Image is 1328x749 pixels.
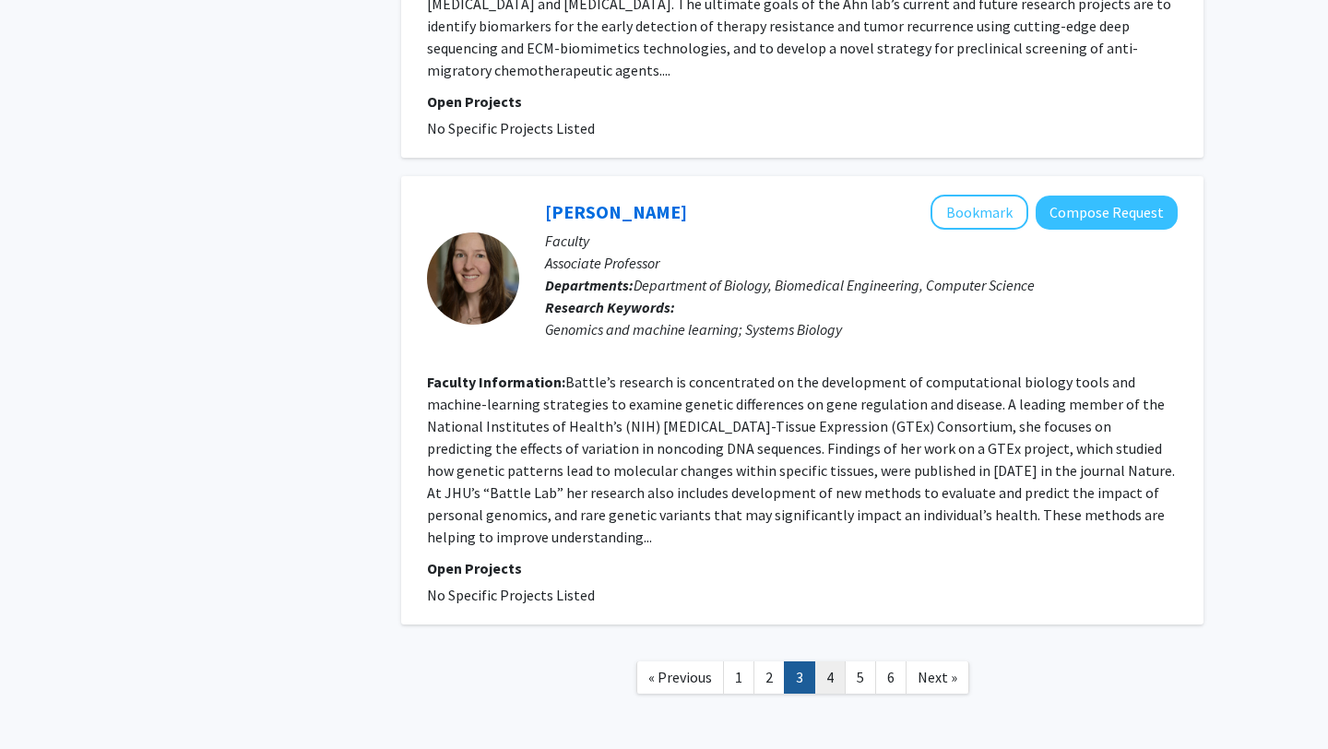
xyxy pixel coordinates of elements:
a: 6 [875,661,907,694]
a: 4 [814,661,846,694]
span: Next » [918,668,957,686]
a: 2 [753,661,785,694]
p: Associate Professor [545,252,1178,274]
p: Open Projects [427,557,1178,579]
b: Departments: [545,276,634,294]
b: Faculty Information: [427,373,565,391]
p: Faculty [545,230,1178,252]
span: « Previous [648,668,712,686]
span: Department of Biology, Biomedical Engineering, Computer Science [634,276,1035,294]
span: No Specific Projects Listed [427,119,595,137]
p: Open Projects [427,90,1178,113]
a: 5 [845,661,876,694]
a: Next [906,661,969,694]
span: No Specific Projects Listed [427,586,595,604]
button: Compose Request to Alexis Battle [1036,196,1178,230]
iframe: Chat [14,666,78,735]
fg-read-more: Battle’s research is concentrated on the development of computational biology tools and machine-l... [427,373,1175,546]
a: 1 [723,661,754,694]
a: [PERSON_NAME] [545,200,687,223]
div: Genomics and machine learning; Systems Biology [545,318,1178,340]
a: 3 [784,661,815,694]
b: Research Keywords: [545,298,675,316]
a: Previous [636,661,724,694]
nav: Page navigation [401,643,1203,718]
button: Add Alexis Battle to Bookmarks [931,195,1028,230]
